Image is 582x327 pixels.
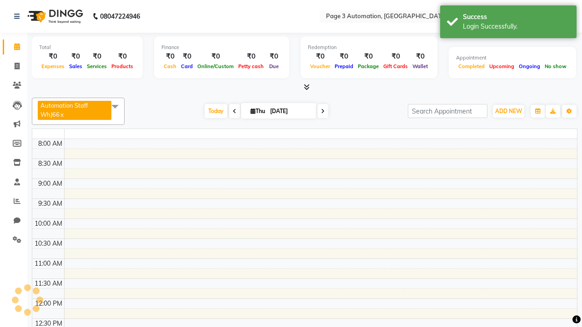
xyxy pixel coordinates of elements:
div: ₹0 [161,51,179,62]
div: ₹0 [356,51,381,62]
a: x [60,111,64,118]
div: Total [39,44,135,51]
div: 12:00 PM [33,299,64,308]
span: Due [267,63,281,69]
div: 10:30 AM [33,239,64,248]
div: 11:30 AM [33,279,64,288]
span: Voucher [308,63,332,69]
div: 9:00 AM [36,179,64,188]
div: ₹0 [85,51,109,62]
span: Gift Cards [381,63,410,69]
div: ₹0 [410,51,430,62]
div: Finance [161,44,282,51]
span: Package [356,63,381,69]
div: 11:00 AM [33,259,64,268]
span: Services [85,63,109,69]
span: Prepaid [332,63,356,69]
b: 08047224946 [100,4,140,29]
div: ₹0 [236,51,266,62]
img: logo [23,4,85,29]
span: Automation Staff WhJ66 [40,102,88,118]
span: Wallet [410,63,430,69]
span: Today [205,104,227,118]
input: 2025-10-02 [267,104,313,118]
div: Appointment [456,54,569,62]
input: Search Appointment [408,104,487,118]
span: Ongoing [517,63,542,69]
div: 9:30 AM [36,199,64,208]
div: 8:30 AM [36,159,64,168]
span: Products [109,63,135,69]
div: ₹0 [308,51,332,62]
div: Redemption [308,44,430,51]
div: ₹0 [179,51,195,62]
button: ADD NEW [493,105,524,118]
span: Thu [248,108,267,114]
span: Sales [67,63,85,69]
span: Card [179,63,195,69]
div: ₹0 [39,51,67,62]
div: ₹0 [266,51,282,62]
div: ₹0 [67,51,85,62]
span: ADD NEW [495,108,522,114]
div: ₹0 [381,51,410,62]
div: 10:00 AM [33,219,64,228]
div: ₹0 [195,51,236,62]
div: Success [463,12,570,22]
span: No show [542,63,569,69]
span: Completed [456,63,487,69]
span: Online/Custom [195,63,236,69]
div: Login Successfully. [463,22,570,31]
span: Expenses [39,63,67,69]
span: Upcoming [487,63,517,69]
div: ₹0 [109,51,135,62]
div: 8:00 AM [36,139,64,149]
div: ₹0 [332,51,356,62]
span: Cash [161,63,179,69]
span: Petty cash [236,63,266,69]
